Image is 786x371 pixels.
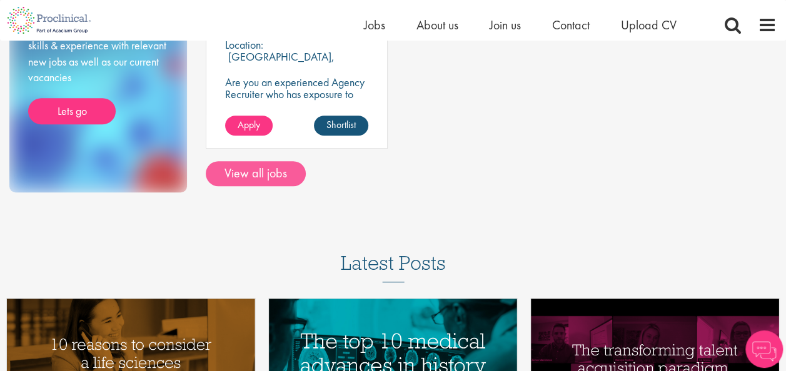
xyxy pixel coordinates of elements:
[225,49,335,76] p: [GEOGRAPHIC_DATA], [GEOGRAPHIC_DATA]
[745,330,783,368] img: Chatbot
[314,116,368,136] a: Shortlist
[225,76,368,124] p: Are you an experienced Agency Recruiter who has exposure to the Life Sciences market and looking ...
[621,17,677,33] a: Upload CV
[225,116,273,136] a: Apply
[416,17,458,33] a: About us
[28,6,168,124] div: Send Proclinical your cv now! We will instantly match your skills & experience with relevant new ...
[490,17,521,33] a: Join us
[364,17,385,33] a: Jobs
[341,252,446,282] h3: Latest Posts
[28,98,116,124] a: Lets go
[206,161,306,186] a: View all jobs
[238,118,260,131] span: Apply
[225,37,263,52] span: Location:
[552,17,590,33] a: Contact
